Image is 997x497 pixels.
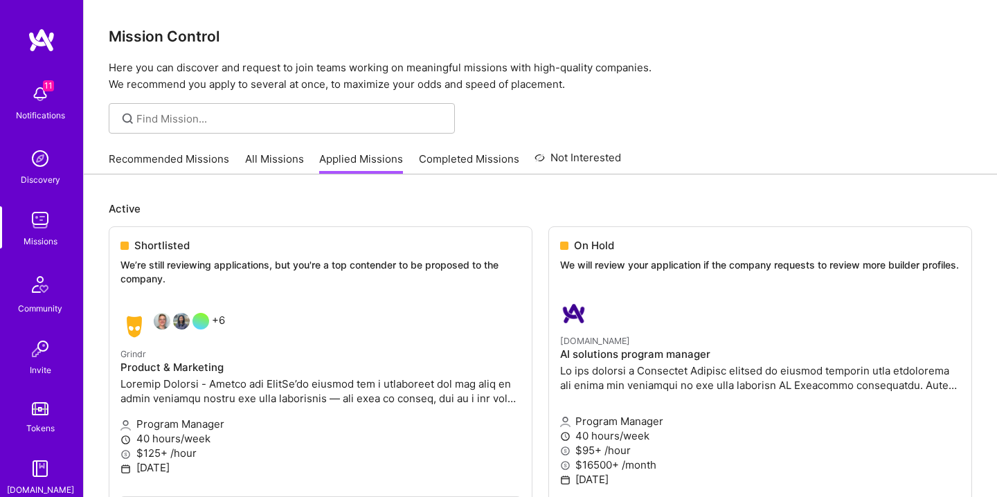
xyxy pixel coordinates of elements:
p: $125+ /hour [120,446,521,460]
a: Grindr company logoTrevor NoonAngeline Rego+6GrindrProduct & MarketingLoremip Dolorsi - Ametco ad... [109,302,532,496]
a: Recommended Missions [109,152,229,174]
h3: Mission Control [109,28,972,45]
span: Shortlisted [134,238,190,253]
p: Program Manager [120,417,521,431]
i: icon Applicant [560,417,571,427]
i: icon Calendar [120,464,131,474]
p: Lo ips dolorsi a Consectet Adipisc elitsed do eiusmod temporin utla etdolorema ali enima min veni... [560,363,960,392]
span: On Hold [574,238,614,253]
p: Active [109,201,972,216]
img: guide book [26,455,54,482]
img: Angeline Rego [173,313,190,329]
img: discovery [26,145,54,172]
p: Here you can discover and request to join teams working on meaningful missions with high-quality ... [109,60,972,93]
p: $95+ /hour [560,443,960,458]
img: bell [26,80,54,108]
p: Loremip Dolorsi - Ametco adi ElitSe’do eiusmod tem i utlaboreet dol mag aliq en admin veniamqu no... [120,377,521,406]
p: 40 hours/week [560,428,960,443]
a: Applied Missions [319,152,403,174]
p: $16500+ /month [560,458,960,472]
p: 40 hours/week [120,431,521,446]
i: icon Clock [120,435,131,445]
div: Missions [24,234,57,248]
a: Completed Missions [419,152,519,174]
i: icon SearchGrey [120,111,136,127]
img: Community [24,268,57,301]
a: Not Interested [535,150,621,174]
p: We’re still reviewing applications, but you're a top contender to be proposed to the company. [120,258,521,285]
small: Grindr [120,349,146,359]
small: [DOMAIN_NAME] [560,336,630,346]
i: icon MoneyGray [560,446,571,456]
img: A.Team company logo [560,300,588,327]
div: Community [18,301,62,316]
h4: Product & Marketing [120,361,521,374]
img: tokens [32,402,48,415]
div: [DOMAIN_NAME] [7,482,74,497]
a: All Missions [245,152,304,174]
div: Notifications [16,108,65,123]
p: Program Manager [560,414,960,428]
div: Discovery [21,172,60,187]
p: We will review your application if the company requests to review more builder profiles. [560,258,960,272]
img: logo [28,28,55,53]
i: icon Calendar [560,475,571,485]
p: [DATE] [120,460,521,475]
i: icon MoneyGray [560,460,571,471]
i: icon Clock [560,431,571,442]
img: Invite [26,335,54,363]
h4: AI solutions program manager [560,348,960,361]
div: Tokens [26,421,55,435]
div: +6 [120,313,225,341]
i: icon MoneyGray [120,449,131,460]
div: Invite [30,363,51,377]
p: [DATE] [560,472,960,487]
img: Grindr company logo [120,313,148,341]
input: Find Mission... [136,111,444,126]
img: teamwork [26,206,54,234]
img: Trevor Noon [154,313,170,329]
i: icon Applicant [120,420,131,431]
span: 11 [43,80,54,91]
